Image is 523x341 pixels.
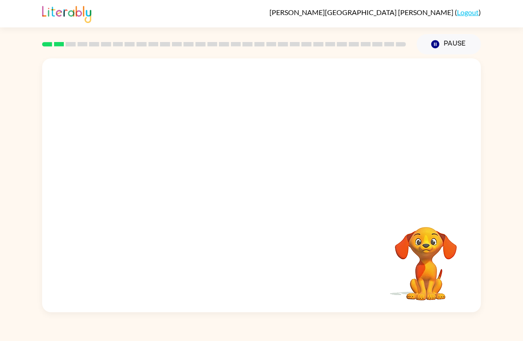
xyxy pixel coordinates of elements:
button: Pause [417,34,481,54]
video: Your browser must support playing .mp4 files to use Literably. Please try using another browser. [382,213,470,302]
div: ( ) [269,8,481,16]
img: Literably [42,4,91,23]
a: Logout [457,8,479,16]
span: [PERSON_NAME][GEOGRAPHIC_DATA] [PERSON_NAME] [269,8,455,16]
